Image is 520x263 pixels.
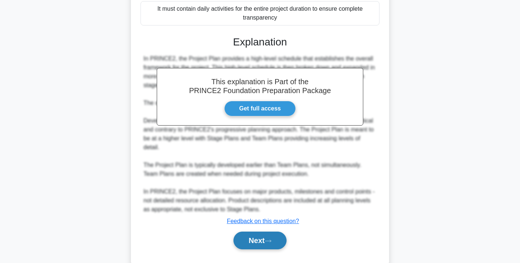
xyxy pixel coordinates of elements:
div: In PRINCE2, the Project Plan provides a high-level schedule that establishes the overall framewor... [143,54,377,214]
a: Feedback on this question? [227,218,299,224]
button: Next [233,232,286,249]
h3: Explanation [145,36,375,48]
div: It must contain daily activities for the entire project duration to ensure complete transparency [141,1,379,25]
a: Get full access [224,101,296,116]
